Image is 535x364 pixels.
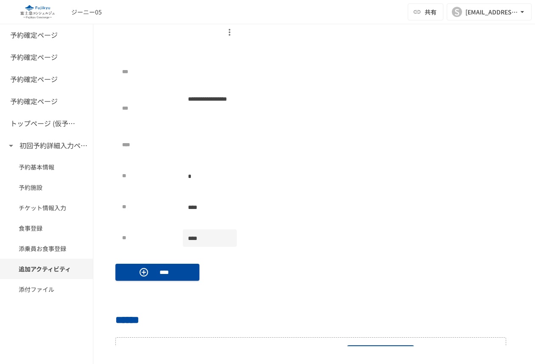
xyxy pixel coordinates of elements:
h6: 予約確定ページ [10,74,58,85]
span: 食事登録 [19,223,74,233]
span: 添乗員お食事登録 [19,244,74,253]
h6: 初回予約詳細入力ページ [20,140,87,151]
img: eQeGXtYPV2fEKIA3pizDiVdzO5gJTl2ahLbsPaD2E4R [10,5,64,19]
h6: トップページ (仮予約一覧) [10,118,78,129]
span: 共有 [425,7,437,17]
span: 添付ファイル [19,285,74,294]
h6: 予約確定ページ [10,96,58,107]
span: 予約施設 [19,183,74,192]
h6: 予約確定ページ [10,30,58,41]
span: チケット情報入力 [19,203,74,212]
div: [EMAIL_ADDRESS][DOMAIN_NAME] [465,7,518,17]
div: ジーニー05 [71,8,102,17]
button: 共有 [408,3,443,20]
div: S [452,7,462,17]
span: 追加アクティビティ [19,264,74,274]
h6: 予約確定ページ [10,52,58,63]
button: S[EMAIL_ADDRESS][DOMAIN_NAME] [447,3,532,20]
span: 予約基本情報 [19,162,74,172]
